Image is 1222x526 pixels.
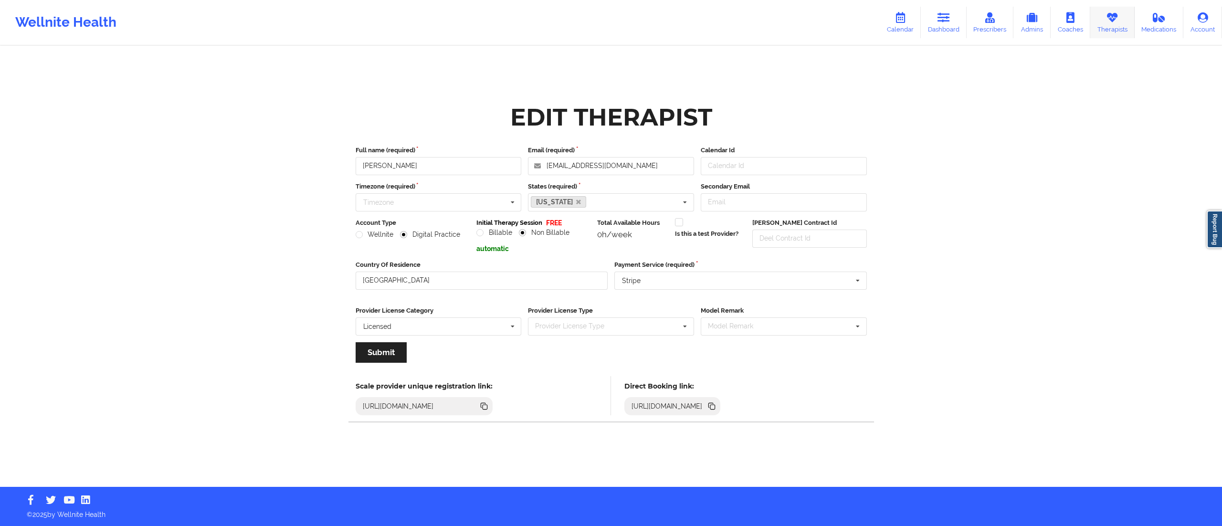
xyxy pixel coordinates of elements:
a: Dashboard [921,7,967,38]
input: Full name [356,157,522,175]
label: Account Type [356,218,470,228]
h5: Direct Booking link: [624,382,720,390]
input: Calendar Id [701,157,867,175]
div: Licensed [363,323,391,330]
button: Submit [356,342,407,363]
label: Secondary Email [701,182,867,191]
a: Prescribers [967,7,1014,38]
label: States (required) [528,182,694,191]
p: automatic [476,244,590,253]
p: FREE [546,218,562,228]
label: Model Remark [701,306,867,316]
a: Therapists [1090,7,1135,38]
div: 0h/week [597,230,668,239]
a: Report Bug [1207,210,1222,248]
label: Country Of Residence [356,260,608,270]
label: Total Available Hours [597,218,668,228]
p: © 2025 by Wellnite Health [20,503,1202,519]
div: Provider License Type [533,321,618,332]
label: Timezone (required) [356,182,522,191]
div: Edit Therapist [510,102,712,132]
input: Deel Contract Id [752,230,866,248]
label: Payment Service (required) [614,260,867,270]
div: [URL][DOMAIN_NAME] [359,401,438,411]
label: Digital Practice [400,231,460,239]
a: Account [1183,7,1222,38]
label: Full name (required) [356,146,522,155]
a: Coaches [1051,7,1090,38]
a: [US_STATE] [531,196,586,208]
label: Non Billable [519,229,569,237]
label: Email (required) [528,146,694,155]
label: Provider License Type [528,306,694,316]
div: [URL][DOMAIN_NAME] [628,401,706,411]
div: Stripe [622,277,641,284]
input: Email address [528,157,694,175]
label: Initial Therapy Session [476,218,542,228]
h5: Scale provider unique registration link: [356,382,493,390]
label: Billable [476,229,512,237]
label: Provider License Category [356,306,522,316]
a: Admins [1013,7,1051,38]
div: Timezone [363,199,394,206]
label: Wellnite [356,231,394,239]
label: [PERSON_NAME] Contract Id [752,218,866,228]
a: Medications [1135,7,1184,38]
div: Model Remark [706,321,767,332]
label: Is this a test Provider? [675,229,738,239]
input: Email [701,193,867,211]
label: Calendar Id [701,146,867,155]
a: Calendar [880,7,921,38]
